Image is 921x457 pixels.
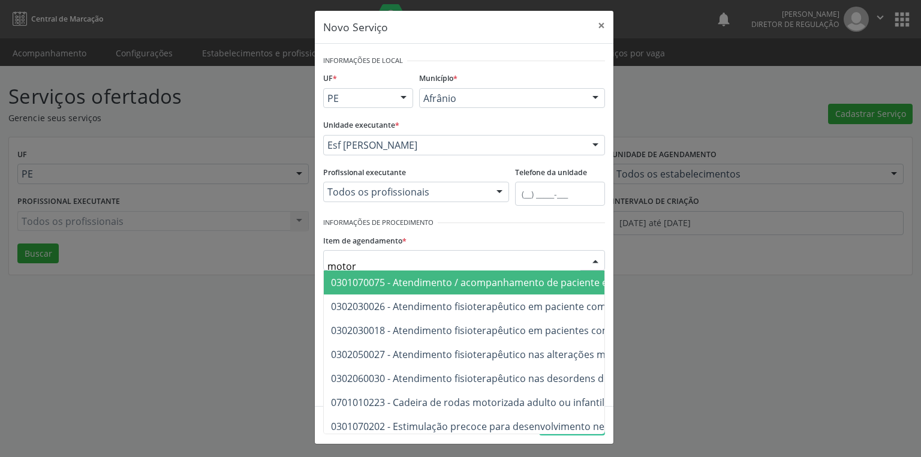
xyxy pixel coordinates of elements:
label: Item de agendamento [323,231,407,250]
span: 0701010223 - Cadeira de rodas motorizada adulto ou infantil [331,396,604,409]
span: PE [327,92,389,104]
label: Telefone da unidade [515,164,587,182]
span: 0301070202 - Estimulação precoce para desenvolvimento neuropsicomotor [331,420,673,433]
span: Todos os profissionais [327,186,484,198]
label: Profissional executante [323,164,406,182]
span: 0302030018 - Atendimento fisioterapêutico em pacientes com alterações oculomotoras centrais c/ co... [331,324,911,337]
label: UF [323,70,337,88]
small: Informações de Procedimento [323,218,434,228]
span: Esf [PERSON_NAME] [327,139,580,151]
input: (__) _____-___ [515,182,605,206]
label: Município [419,70,458,88]
label: Unidade executante [323,116,399,135]
span: 0302060030 - Atendimento fisioterapêutico nas desordens do desenvolvimento neuro motor [331,372,751,385]
small: Informações de Local [323,56,403,66]
span: 0302030026 - Atendimento fisioterapêutico em paciente com alterações oculomotoras periféricas [331,300,773,313]
span: Afrânio [423,92,580,104]
button: Close [589,11,613,40]
span: 0302050027 - Atendimento fisioterapêutico nas alterações motoras [331,348,636,361]
input: Buscar por procedimento [327,254,580,278]
span: 0301070075 - Atendimento / acompanhamento de paciente em reabilitacao do desenvolvimento neuropsi... [331,276,850,289]
h5: Novo Serviço [323,19,388,35]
